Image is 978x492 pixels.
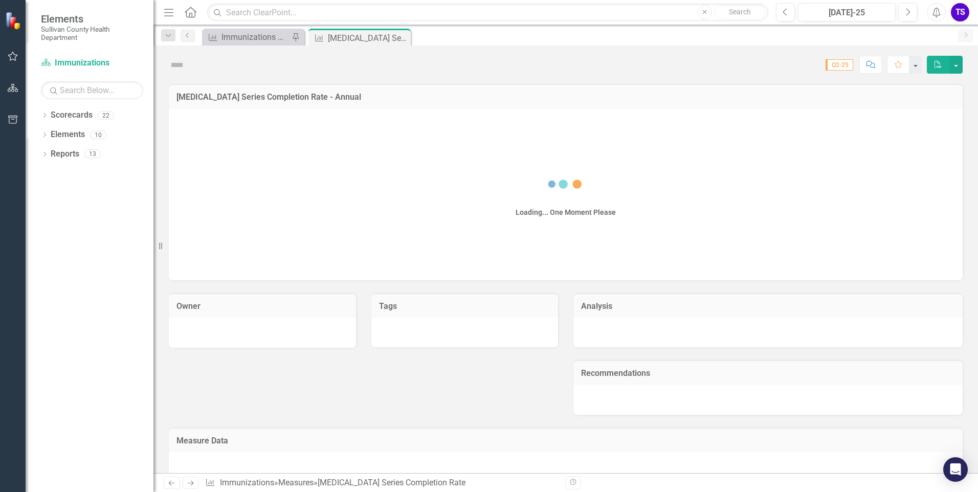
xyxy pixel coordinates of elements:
input: Search ClearPoint... [207,4,768,21]
button: TS [951,3,969,21]
h3: Owner [176,302,348,311]
a: Immunizations [41,57,143,69]
div: 22 [98,111,114,120]
img: Not Defined [169,57,185,73]
div: Immunizations Administered by Stock - Kingsport [221,31,289,43]
a: Immunizations [220,478,274,487]
div: 10 [90,130,106,139]
img: ClearPoint Strategy [5,11,23,29]
div: [DATE]-25 [802,7,892,19]
div: Open Intercom Messenger [943,457,968,482]
h3: Measure Data [176,436,955,445]
div: Loading... One Moment Please [516,207,616,217]
small: Sullivan County Health Department [41,25,143,42]
a: Immunizations Administered by Stock - Kingsport [205,31,289,43]
a: Scorecards [51,109,93,121]
h3: [MEDICAL_DATA] Series Completion Rate - Annual [176,93,955,102]
span: Q2-25 [826,59,853,71]
input: Search Below... [41,81,143,99]
span: Elements [41,13,143,25]
button: [DATE]-25 [798,3,896,21]
div: [MEDICAL_DATA] Series Completion Rate [318,478,465,487]
button: Search [715,5,766,19]
h3: Tags [379,302,551,311]
div: » » [205,477,558,489]
div: 13 [84,150,101,159]
a: Reports [51,148,79,160]
h3: Recommendations [581,369,955,378]
a: Measures [278,478,314,487]
span: Search [729,8,751,16]
div: [MEDICAL_DATA] Series Completion Rate [328,32,408,44]
h3: Analysis [581,302,955,311]
a: Elements [51,129,85,141]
